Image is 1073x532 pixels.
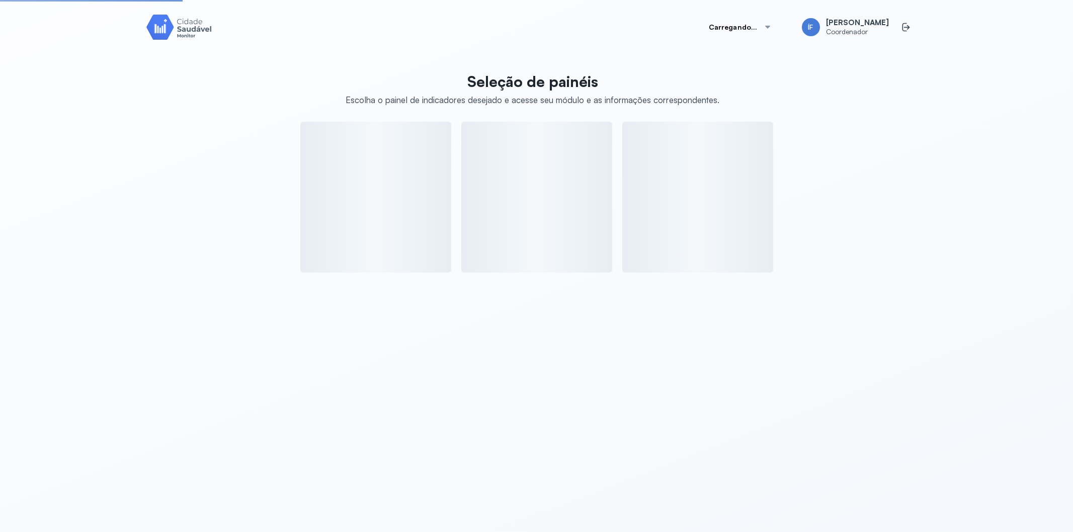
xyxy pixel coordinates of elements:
div: Escolha o painel de indicadores desejado e acesse seu módulo e as informações correspondentes. [346,95,719,105]
p: Seleção de painéis [346,72,719,91]
img: Logotipo do produto Monitor [146,13,212,41]
span: Coordenador [826,28,889,36]
button: Carregando... [697,17,784,37]
span: ÍF [808,23,813,32]
span: [PERSON_NAME] [826,18,889,28]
